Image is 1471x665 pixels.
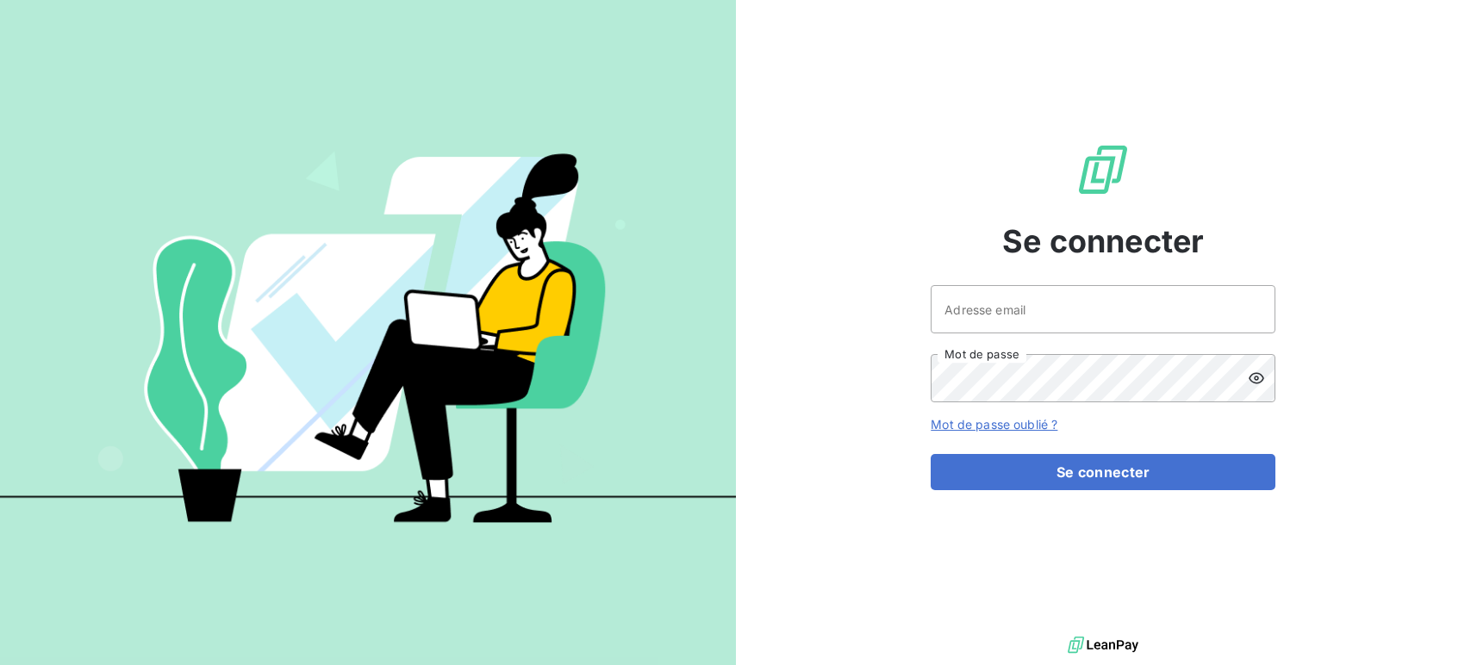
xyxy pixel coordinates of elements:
[931,417,1057,432] a: Mot de passe oublié ?
[1075,142,1131,197] img: Logo LeanPay
[931,285,1275,333] input: placeholder
[1002,218,1204,264] span: Se connecter
[931,454,1275,490] button: Se connecter
[1068,632,1138,658] img: logo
